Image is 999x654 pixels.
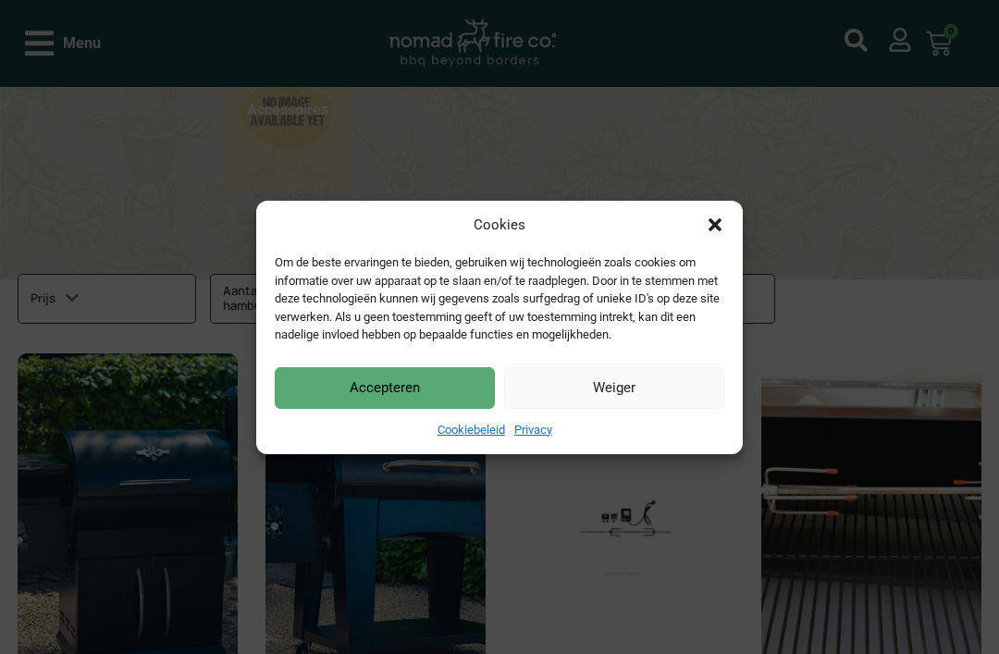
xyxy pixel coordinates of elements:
a: Cookiebeleid [438,423,505,437]
div: Om de beste ervaringen te bieden, gebruiken wij technologieën zoals cookies om informatie over uw... [275,253,722,344]
button: Accepteren [275,367,495,409]
a: Privacy [514,423,552,437]
button: Weiger [504,367,724,409]
div: Cookies [474,215,525,236]
div: Dialog sluiten [706,216,724,234]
